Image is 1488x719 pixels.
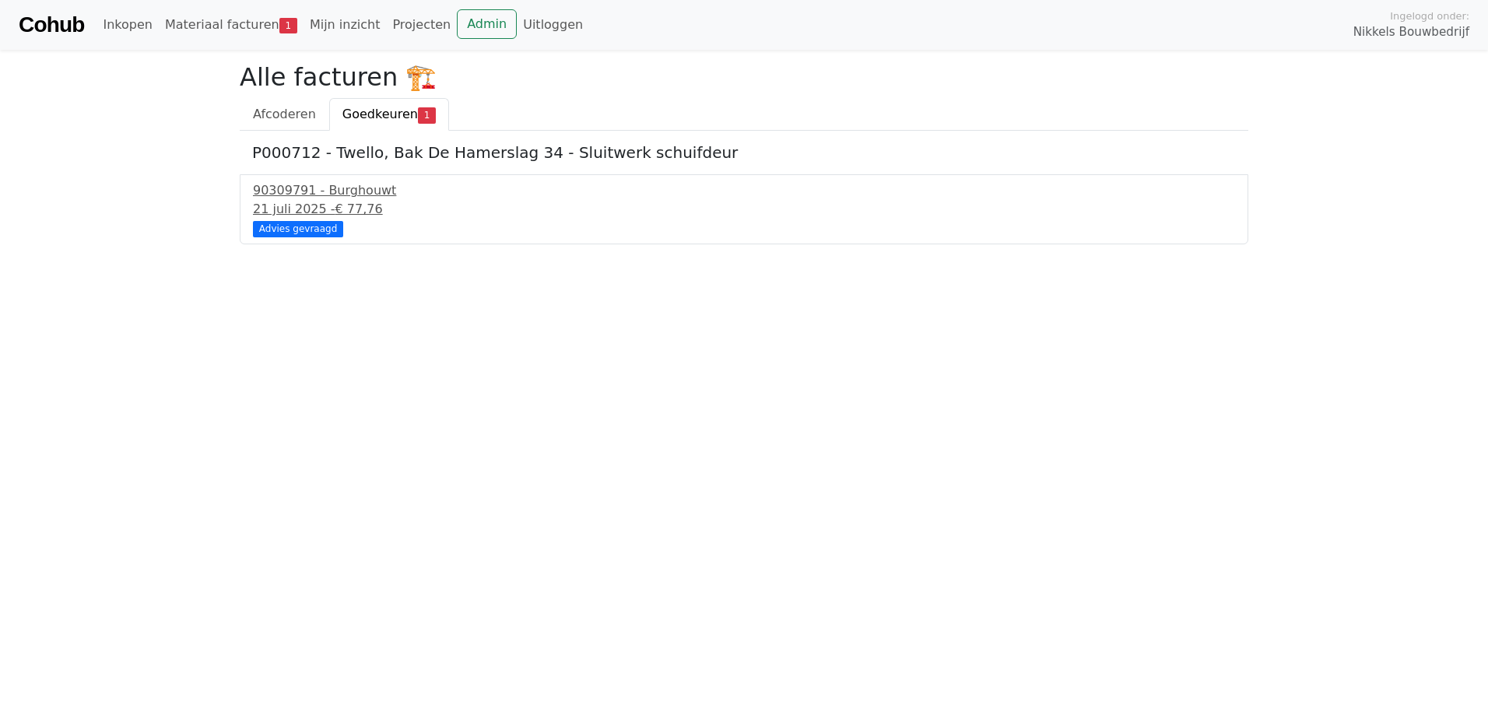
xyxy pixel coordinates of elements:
[386,9,457,40] a: Projecten
[252,143,1236,162] h5: P000712 - Twello, Bak De Hamerslag 34 - Sluitwerk schuifdeur
[342,107,418,121] span: Goedkeuren
[457,9,517,39] a: Admin
[329,98,449,131] a: Goedkeuren1
[240,98,329,131] a: Afcoderen
[335,202,383,216] span: € 77,76
[517,9,589,40] a: Uitloggen
[253,181,1235,235] a: 90309791 - Burghouwt21 juli 2025 -€ 77,76 Advies gevraagd
[19,6,84,44] a: Cohub
[253,200,1235,219] div: 21 juli 2025 -
[240,62,1248,92] h2: Alle facturen 🏗️
[418,107,436,123] span: 1
[97,9,158,40] a: Inkopen
[253,221,343,237] div: Advies gevraagd
[159,9,304,40] a: Materiaal facturen1
[279,18,297,33] span: 1
[253,107,316,121] span: Afcoderen
[1353,23,1469,41] span: Nikkels Bouwbedrijf
[1390,9,1469,23] span: Ingelogd onder:
[304,9,387,40] a: Mijn inzicht
[253,181,1235,200] div: 90309791 - Burghouwt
